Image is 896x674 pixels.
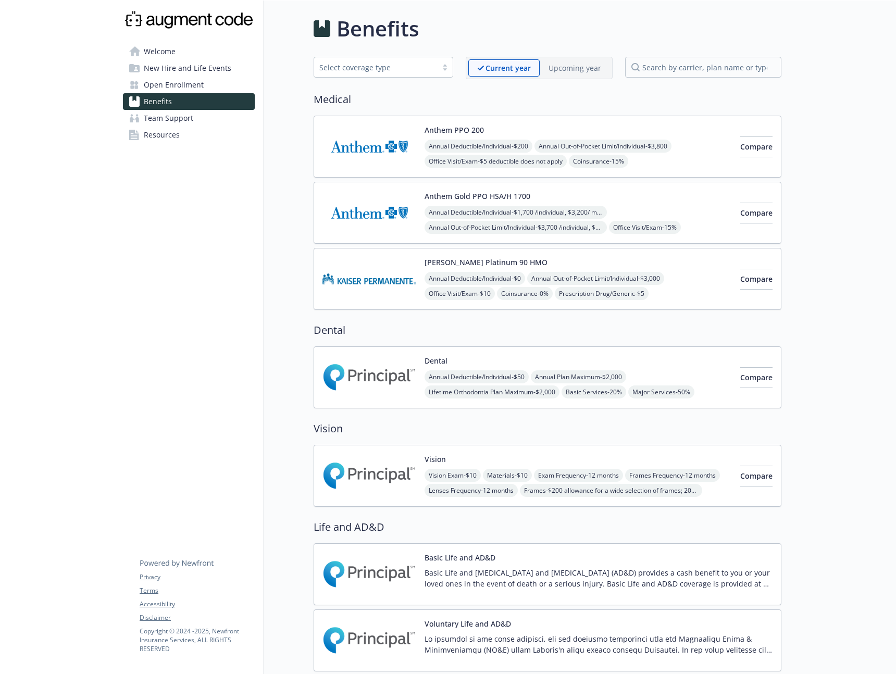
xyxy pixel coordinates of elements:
[425,385,559,398] span: Lifetime Orthodontia Plan Maximum - $2,000
[322,191,416,235] img: Anthem Blue Cross carrier logo
[314,421,781,436] h2: Vision
[144,77,204,93] span: Open Enrollment
[140,572,254,582] a: Privacy
[123,43,255,60] a: Welcome
[144,127,180,143] span: Resources
[531,370,626,383] span: Annual Plan Maximum - $2,000
[425,567,773,589] p: Basic Life and [MEDICAL_DATA] and [MEDICAL_DATA] (AD&D) provides a cash benefit to you or your lo...
[337,13,419,44] h1: Benefits
[740,466,773,486] button: Compare
[322,618,416,663] img: Principal Financial Group Inc carrier logo
[569,155,628,168] span: Coinsurance - 15%
[123,93,255,110] a: Benefits
[527,272,664,285] span: Annual Out-of-Pocket Limit/Individual - $3,000
[140,600,254,609] a: Accessibility
[314,92,781,107] h2: Medical
[740,471,773,481] span: Compare
[140,613,254,622] a: Disclaimer
[314,519,781,535] h2: Life and AD&D
[609,221,681,234] span: Office Visit/Exam - 15%
[144,43,176,60] span: Welcome
[314,322,781,338] h2: Dental
[322,257,416,301] img: Kaiser Permanente Insurance Company carrier logo
[144,110,193,127] span: Team Support
[425,633,773,655] p: Lo ipsumdol si ame conse adipisci, eli sed doeiusmo temporinci utla etd Magnaaliqu Enima & Minimv...
[144,93,172,110] span: Benefits
[625,57,781,78] input: search by carrier, plan name or type
[425,221,607,234] span: Annual Out-of-Pocket Limit/Individual - $3,700 /individual, $3,700/ member
[534,140,671,153] span: Annual Out-of-Pocket Limit/Individual - $3,800
[740,203,773,223] button: Compare
[555,287,649,300] span: Prescription Drug/Generic - $5
[425,206,607,219] span: Annual Deductible/Individual - $1,700 /individual, $3,200/ member
[144,60,231,77] span: New Hire and Life Events
[625,469,720,482] span: Frames Frequency - 12 months
[140,586,254,595] a: Terms
[497,287,553,300] span: Coinsurance - 0%
[425,370,529,383] span: Annual Deductible/Individual - $50
[740,136,773,157] button: Compare
[486,63,531,73] p: Current year
[319,62,432,73] div: Select coverage type
[425,140,532,153] span: Annual Deductible/Individual - $200
[425,618,511,629] button: Voluntary Life and AD&D
[425,484,518,497] span: Lenses Frequency - 12 months
[425,124,484,135] button: Anthem PPO 200
[425,355,447,366] button: Dental
[549,63,601,73] p: Upcoming year
[562,385,626,398] span: Basic Services - 20%
[123,110,255,127] a: Team Support
[425,287,495,300] span: Office Visit/Exam - $10
[322,454,416,498] img: Principal Financial Group Inc carrier logo
[425,469,481,482] span: Vision Exam - $10
[740,208,773,218] span: Compare
[534,469,623,482] span: Exam Frequency - 12 months
[628,385,694,398] span: Major Services - 50%
[425,272,525,285] span: Annual Deductible/Individual - $0
[425,552,495,563] button: Basic Life and AD&D
[425,257,547,268] button: [PERSON_NAME] Platinum 90 HMO
[322,552,416,596] img: Principal Financial Group Inc carrier logo
[740,269,773,290] button: Compare
[322,355,416,400] img: Principal Financial Group Inc carrier logo
[740,372,773,382] span: Compare
[740,274,773,284] span: Compare
[123,60,255,77] a: New Hire and Life Events
[140,627,254,653] p: Copyright © 2024 - 2025 , Newfront Insurance Services, ALL RIGHTS RESERVED
[425,191,530,202] button: Anthem Gold PPO HSA/H 1700
[740,142,773,152] span: Compare
[425,454,446,465] button: Vision
[740,367,773,388] button: Compare
[322,124,416,169] img: Anthem Blue Cross carrier logo
[520,484,702,497] span: Frames - $200 allowance for a wide selection of frames; 20% off amount over allowance
[123,127,255,143] a: Resources
[483,469,532,482] span: Materials - $10
[425,155,567,168] span: Office Visit/Exam - $5 deductible does not apply
[123,77,255,93] a: Open Enrollment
